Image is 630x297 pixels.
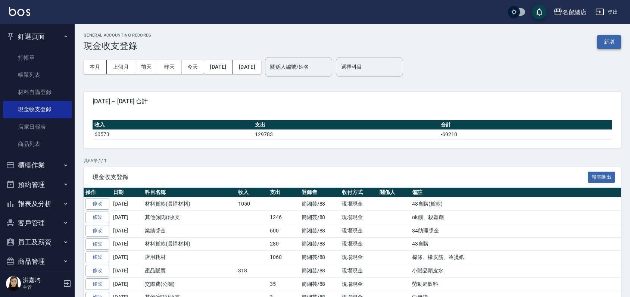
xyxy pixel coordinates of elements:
[107,60,135,74] button: 上個月
[236,188,268,197] th: 收入
[143,251,236,264] td: 店用耗材
[268,224,300,237] td: 600
[111,224,143,237] td: [DATE]
[340,197,378,211] td: 現場現金
[300,264,340,278] td: 簡湘芸/88
[93,129,253,139] td: 60573
[143,197,236,211] td: 材料貨款(員購材料)
[562,7,586,17] div: 名留總店
[84,33,152,38] h2: GENERAL ACCOUNTING RECORDS
[85,251,109,263] a: 修改
[340,224,378,237] td: 現場現金
[204,60,233,74] button: [DATE]
[3,175,72,194] button: 預約管理
[135,60,158,74] button: 前天
[300,277,340,291] td: 簡湘芸/88
[181,60,204,74] button: 今天
[93,173,588,181] span: 現金收支登錄
[143,211,236,224] td: 其他(雜項)收支
[158,60,181,74] button: 昨天
[3,252,72,271] button: 商品管理
[84,157,621,164] p: 共 65 筆, 1 / 1
[268,237,300,251] td: 280
[111,211,143,224] td: [DATE]
[3,213,72,233] button: 客戶管理
[268,251,300,264] td: 1060
[340,264,378,278] td: 現場現金
[268,188,300,197] th: 支出
[84,60,107,74] button: 本月
[532,4,547,19] button: save
[85,198,109,210] a: 修改
[300,197,340,211] td: 簡湘芸/88
[588,173,615,180] a: 報表匯出
[233,60,261,74] button: [DATE]
[84,41,152,51] h3: 現金收支登錄
[6,276,21,291] img: Person
[111,188,143,197] th: 日期
[9,7,30,16] img: Logo
[340,251,378,264] td: 現場現金
[3,66,72,84] a: 帳單列表
[597,38,621,45] a: 新增
[300,251,340,264] td: 簡湘芸/88
[3,156,72,175] button: 櫃檯作業
[143,237,236,251] td: 材料貨款(員購材料)
[300,237,340,251] td: 簡湘芸/88
[300,188,340,197] th: 登錄者
[3,84,72,101] a: 材料自購登錄
[410,251,621,264] td: 棉條、橡皮筋、冷燙紙
[85,265,109,276] a: 修改
[23,284,61,291] p: 主管
[3,135,72,153] a: 商品列表
[340,237,378,251] td: 現場現金
[597,35,621,49] button: 新增
[236,264,268,278] td: 318
[143,224,236,237] td: 業績獎金
[111,264,143,278] td: [DATE]
[85,278,109,290] a: 修改
[85,238,109,250] a: 修改
[300,211,340,224] td: 簡湘芸/88
[111,197,143,211] td: [DATE]
[410,211,621,224] td: ok蹦、殺蟲劑
[410,277,621,291] td: 勞動局飲料
[588,172,615,183] button: 報表匯出
[410,264,621,278] td: 小贈品頭皮水
[378,188,410,197] th: 關係人
[3,101,72,118] a: 現金收支登錄
[340,211,378,224] td: 現場現金
[111,251,143,264] td: [DATE]
[253,129,439,139] td: 129783
[410,188,621,197] th: 備註
[3,49,72,66] a: 打帳單
[93,98,612,105] span: [DATE] ~ [DATE] 合計
[93,120,253,130] th: 收入
[253,120,439,130] th: 支出
[85,212,109,223] a: 修改
[23,276,61,284] h5: 洪嘉均
[551,4,589,20] button: 名留總店
[143,188,236,197] th: 科目名稱
[111,237,143,251] td: [DATE]
[3,232,72,252] button: 員工及薪資
[143,277,236,291] td: 交際費(公關)
[85,225,109,237] a: 修改
[111,277,143,291] td: [DATE]
[439,120,612,130] th: 合計
[3,27,72,46] button: 釘選頁面
[410,224,621,237] td: 34助理獎金
[236,197,268,211] td: 1050
[3,118,72,135] a: 店家日報表
[340,188,378,197] th: 收付方式
[340,277,378,291] td: 現場現金
[143,264,236,278] td: 產品販賣
[592,5,621,19] button: 登出
[268,211,300,224] td: 1246
[3,194,72,213] button: 報表及分析
[268,277,300,291] td: 35
[410,237,621,251] td: 43自購
[300,224,340,237] td: 簡湘芸/88
[84,188,111,197] th: 操作
[439,129,612,139] td: -69210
